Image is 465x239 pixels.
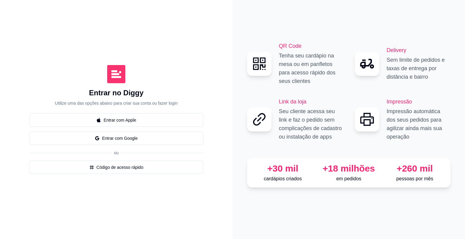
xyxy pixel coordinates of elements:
h2: Delivery [387,46,450,54]
p: Sem limite de pedidos e taxas de entrega por distância e bairro [387,56,450,81]
p: Utilize uma das opções abaixo para criar sua conta ou fazer login [55,100,177,106]
h1: Entrar no Diggy [89,88,143,98]
p: cardápios criados [252,175,313,182]
p: Seu cliente acessa seu link e faz o pedido sem complicações de cadastro ou instalação de apps [279,107,343,141]
h2: Impressão [387,97,450,106]
img: Diggy [107,65,125,83]
span: number [89,165,94,170]
p: pessoas por mês [384,175,445,182]
p: Impressão automática dos seus pedidos para agilizar ainda mais sua operação [387,107,450,141]
h2: QR Code [279,42,343,50]
div: +260 mil [384,163,445,174]
p: Tenha seu cardápio na mesa ou em panfletos para acesso rápido dos seus clientes [279,51,343,85]
span: ou [111,150,121,155]
p: em pedidos [318,175,379,182]
div: +18 milhões [318,163,379,174]
button: googleEntrar com Google [29,132,203,145]
div: +30 mil [252,163,313,174]
span: google [95,136,100,141]
span: apple [96,118,101,123]
h2: Link da loja [279,97,343,106]
button: numberCódigo de acesso rápido [29,161,203,174]
button: appleEntrar com Apple [29,113,203,127]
